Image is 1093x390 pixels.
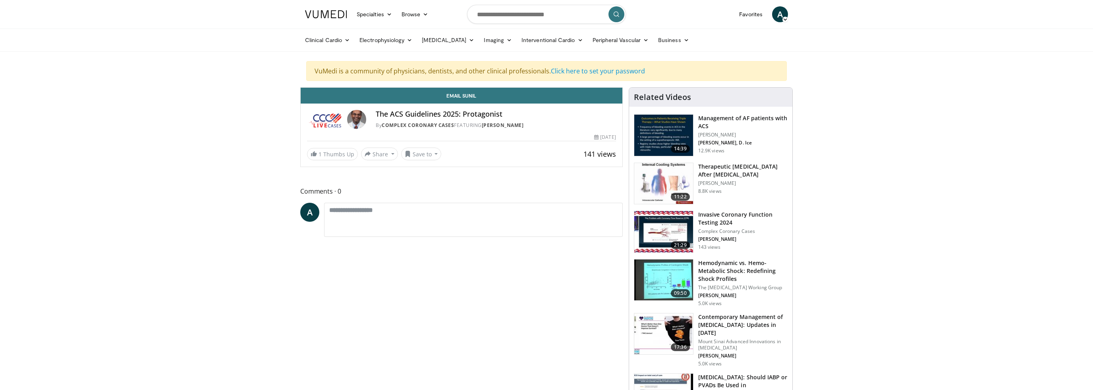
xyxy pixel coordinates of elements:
a: Clinical Cardio [300,32,355,48]
span: 1 [319,150,322,158]
p: Complex Coronary Cases [698,228,788,234]
a: Business [653,32,694,48]
a: 17:36 Contemporary Management of [MEDICAL_DATA]: Updates in [DATE] Mount Sinai Advanced Innovatio... [634,313,788,367]
a: Complex Coronary Cases [382,122,454,129]
img: 243698_0002_1.png.150x105_q85_crop-smart_upscale.jpg [634,163,693,204]
h3: Contemporary Management of [MEDICAL_DATA]: Updates in [DATE] [698,313,788,337]
h3: Therapeutic [MEDICAL_DATA] After [MEDICAL_DATA] [698,163,788,179]
img: 2496e462-765f-4e8f-879f-a0c8e95ea2b6.150x105_q85_crop-smart_upscale.jpg [634,259,693,301]
span: 14:39 [671,145,690,153]
p: [PERSON_NAME], D. Ice [698,140,788,146]
img: 29018604-ad88-4fab-821f-042c17100d81.150x105_q85_crop-smart_upscale.jpg [634,211,693,252]
p: [PERSON_NAME] [698,353,788,359]
a: Favorites [734,6,767,22]
a: 09:50 Hemodynamic vs. Hemo-Metabolic Shock: Redefining Shock Profiles The [MEDICAL_DATA] Working ... [634,259,788,307]
img: df55f059-d842-45fe-860a-7f3e0b094e1d.150x105_q85_crop-smart_upscale.jpg [634,313,693,355]
a: 14:39 Management of AF patients with ACS [PERSON_NAME] [PERSON_NAME], D. Ice 12.9K views [634,114,788,156]
h4: Related Videos [634,92,691,102]
h3: Hemodynamic vs. Hemo-Metabolic Shock: Redefining Shock Profiles [698,259,788,283]
a: Specialties [352,6,397,22]
a: Electrophysiology [355,32,417,48]
p: The [MEDICAL_DATA] Working Group [698,284,788,291]
h3: Invasive Coronary Function Testing 2024 [698,211,788,227]
span: 21:29 [671,241,690,249]
input: Search topics, interventions [467,5,626,24]
div: By FEATURING [376,122,616,129]
span: 09:50 [671,289,690,297]
span: 11:22 [671,193,690,201]
a: Peripheral Vascular [588,32,653,48]
a: Interventional Cardio [517,32,588,48]
div: [DATE] [594,134,616,141]
button: Share [361,148,398,160]
a: Click here to set your password [551,67,645,75]
div: VuMedi is a community of physicians, dentists, and other clinical professionals. [306,61,787,81]
a: [PERSON_NAME] [482,122,524,129]
img: bKdxKv0jK92UJBOH4xMDoxOjBrO-I4W8.150x105_q85_crop-smart_upscale.jpg [634,115,693,156]
p: 5.0K views [698,300,722,307]
h4: The ACS Guidelines 2025: Protagonist [376,110,616,119]
a: [MEDICAL_DATA] [417,32,479,48]
p: [PERSON_NAME] [698,132,788,138]
a: Browse [397,6,433,22]
span: Comments 0 [300,186,623,196]
p: [PERSON_NAME] [698,236,788,242]
p: 5.0K views [698,361,722,367]
a: 11:22 Therapeutic [MEDICAL_DATA] After [MEDICAL_DATA] [PERSON_NAME] 8.8K views [634,163,788,205]
p: [PERSON_NAME] [698,292,788,299]
img: Complex Coronary Cases [307,110,344,129]
p: 8.8K views [698,188,722,194]
p: 143 views [698,244,720,250]
span: 141 views [583,149,616,159]
span: 17:36 [671,343,690,351]
p: Mount Sinai Advanced Innovations in [MEDICAL_DATA] [698,338,788,351]
p: 12.9K views [698,148,724,154]
h3: Management of AF patients with ACS [698,114,788,130]
a: A [772,6,788,22]
img: Avatar [347,110,366,129]
a: 1 Thumbs Up [307,148,358,160]
p: [PERSON_NAME] [698,180,788,186]
button: Save to [401,148,442,160]
a: Imaging [479,32,517,48]
a: A [300,203,319,222]
img: VuMedi Logo [305,10,347,18]
a: 21:29 Invasive Coronary Function Testing 2024 Complex Coronary Cases [PERSON_NAME] 143 views [634,211,788,253]
a: Email Sunil [301,88,622,104]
